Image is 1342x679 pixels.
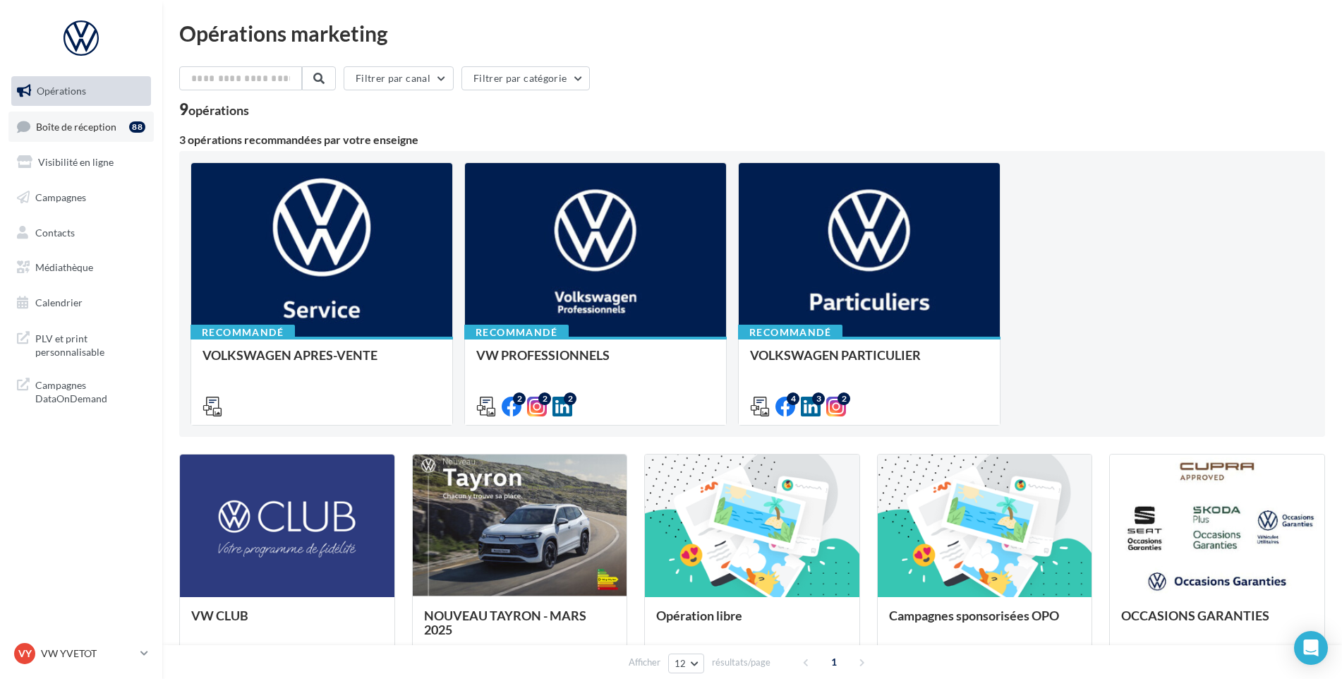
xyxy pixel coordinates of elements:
div: 9 [179,102,249,117]
div: 4 [787,392,799,405]
div: 3 [812,392,825,405]
a: Contacts [8,218,154,248]
div: 88 [129,121,145,133]
p: VW YVETOT [41,647,135,661]
span: Campagnes DataOnDemand [35,375,145,406]
div: opérations [188,104,249,116]
a: PLV et print personnalisable [8,323,154,365]
div: 2 [838,392,850,405]
div: Recommandé [464,325,569,340]
a: Calendrier [8,288,154,318]
span: PLV et print personnalisable [35,329,145,359]
button: Filtrer par catégorie [461,66,590,90]
div: Open Intercom Messenger [1294,631,1328,665]
div: 2 [513,392,526,405]
span: Opérations [37,85,86,97]
span: VOLKSWAGEN PARTICULIER [750,347,921,363]
span: VW CLUB [191,608,248,623]
span: Afficher [629,656,660,669]
a: Médiathèque [8,253,154,282]
span: Calendrier [35,296,83,308]
a: Campagnes [8,183,154,212]
span: VW PROFESSIONNELS [476,347,610,363]
span: VY [18,647,32,661]
div: 2 [564,392,576,405]
span: Contacts [35,226,75,238]
span: Boîte de réception [36,120,116,132]
a: Boîte de réception88 [8,112,154,142]
div: Recommandé [191,325,295,340]
a: Opérations [8,76,154,106]
a: Campagnes DataOnDemand [8,370,154,411]
a: VY VW YVETOT [11,640,151,667]
span: VOLKSWAGEN APRES-VENTE [202,347,377,363]
span: Opération libre [656,608,742,623]
span: OCCASIONS GARANTIES [1121,608,1269,623]
div: Recommandé [738,325,842,340]
span: NOUVEAU TAYRON - MARS 2025 [424,608,586,637]
button: Filtrer par canal [344,66,454,90]
span: 1 [823,651,845,673]
div: 3 opérations recommandées par votre enseigne [179,134,1325,145]
span: Médiathèque [35,261,93,273]
a: Visibilité en ligne [8,148,154,177]
div: 2 [538,392,551,405]
span: résultats/page [712,656,770,669]
span: Campagnes [35,191,86,203]
span: Campagnes sponsorisées OPO [889,608,1059,623]
div: Opérations marketing [179,23,1325,44]
span: 12 [675,658,687,669]
button: 12 [668,654,704,673]
span: Visibilité en ligne [38,156,114,168]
